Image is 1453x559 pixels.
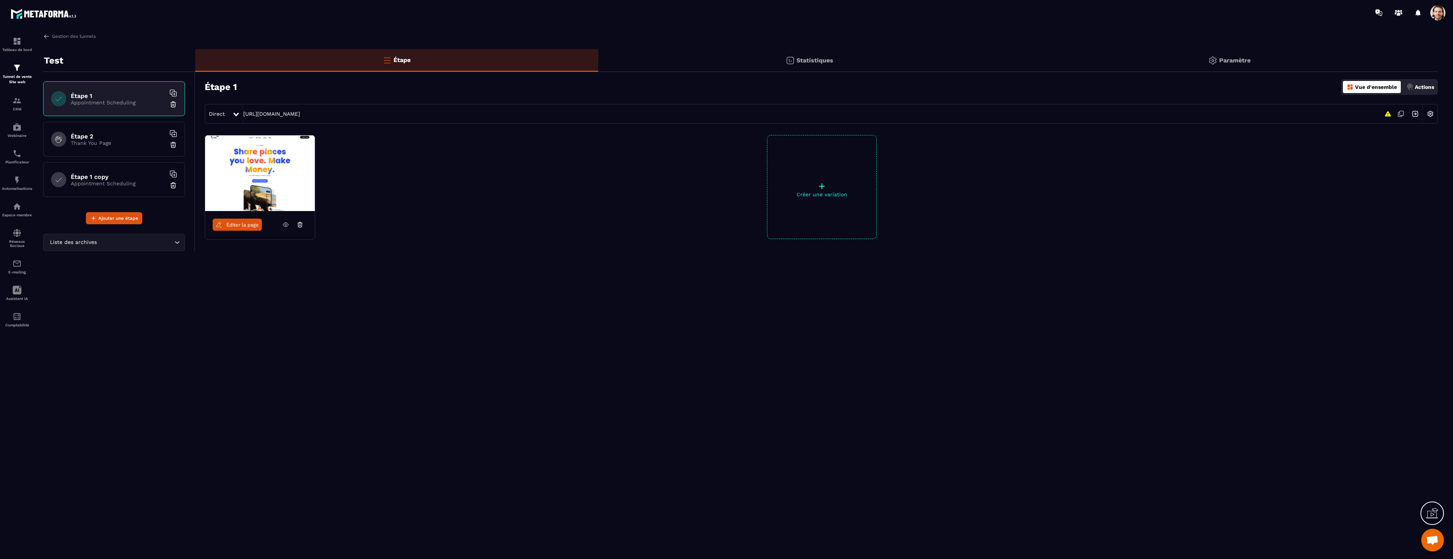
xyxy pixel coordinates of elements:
[2,48,32,52] p: Tableau de bord
[2,223,32,253] a: social-networksocial-networkRéseaux Sociaux
[797,57,833,64] p: Statistiques
[2,297,32,301] p: Assistant IA
[767,181,876,191] p: +
[2,134,32,138] p: Webinaire
[98,238,173,247] input: Search for option
[2,306,32,333] a: accountantaccountantComptabilité
[2,31,32,57] a: formationformationTableau de bord
[43,234,185,251] div: Search for option
[226,222,259,228] span: Éditer la page
[2,170,32,196] a: automationsautomationsAutomatisations
[1219,57,1251,64] p: Paramètre
[1408,107,1422,121] img: arrow-next.bcc2205e.svg
[71,173,165,180] h6: Étape 1 copy
[2,74,32,85] p: Tunnel de vente Site web
[44,53,63,68] p: Test
[48,238,98,247] span: Liste des archives
[786,56,795,65] img: stats.20deebd0.svg
[12,123,22,132] img: automations
[12,259,22,268] img: email
[2,196,32,223] a: automationsautomationsEspace membre
[767,191,876,197] p: Créer une variation
[11,7,79,21] img: logo
[98,214,138,222] span: Ajouter une étape
[71,180,165,186] p: Appointment Scheduling
[2,57,32,90] a: formationformationTunnel de vente Site web
[12,96,22,105] img: formation
[2,107,32,111] p: CRM
[1208,56,1217,65] img: setting-gr.5f69749f.svg
[43,33,50,40] img: arrow
[71,92,165,99] h6: Étape 1
[2,253,32,280] a: emailemailE-mailing
[394,56,411,64] p: Étape
[12,312,22,321] img: accountant
[2,270,32,274] p: E-mailing
[1421,529,1444,551] div: Open chat
[170,141,177,149] img: trash
[213,219,262,231] a: Éditer la page
[12,149,22,158] img: scheduler
[170,182,177,189] img: trash
[205,82,237,92] h3: Étape 1
[2,239,32,248] p: Réseaux Sociaux
[2,160,32,164] p: Planificateur
[2,90,32,117] a: formationformationCRM
[71,140,165,146] p: Thank You Page
[12,202,22,211] img: automations
[12,175,22,185] img: automations
[12,37,22,46] img: formation
[170,101,177,108] img: trash
[2,117,32,143] a: automationsautomationsWebinaire
[2,186,32,191] p: Automatisations
[86,212,142,224] button: Ajouter une étape
[1415,84,1434,90] p: Actions
[12,63,22,72] img: formation
[43,33,96,40] a: Gestion des tunnels
[2,280,32,306] a: Assistant IA
[1406,84,1413,90] img: actions.d6e523a2.png
[1423,107,1437,121] img: setting-w.858f3a88.svg
[2,213,32,217] p: Espace membre
[2,143,32,170] a: schedulerschedulerPlanificateur
[12,228,22,238] img: social-network
[209,111,225,117] span: Direct
[1347,84,1353,90] img: dashboard-orange.40269519.svg
[2,323,32,327] p: Comptabilité
[71,133,165,140] h6: Étape 2
[1355,84,1397,90] p: Vue d'ensemble
[205,135,315,211] img: image
[383,56,392,65] img: bars-o.4a397970.svg
[243,111,300,117] a: [URL][DOMAIN_NAME]
[71,99,165,106] p: Appointment Scheduling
